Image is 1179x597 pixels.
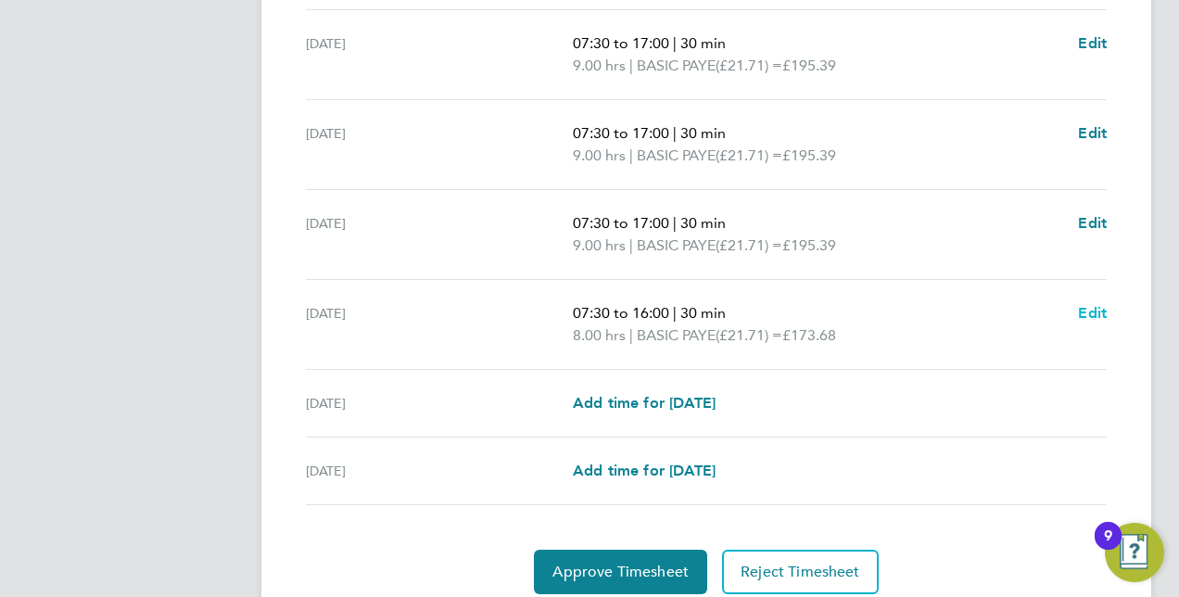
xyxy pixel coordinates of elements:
span: 07:30 to 17:00 [573,34,669,52]
span: | [673,124,677,142]
a: Edit [1078,302,1107,324]
span: | [629,326,633,344]
span: £195.39 [782,57,836,74]
span: 9.00 hrs [573,236,626,254]
span: (£21.71) = [716,236,782,254]
span: Add time for [DATE] [573,462,716,479]
span: BASIC PAYE [637,145,716,167]
span: | [673,304,677,322]
span: Edit [1078,304,1107,322]
span: (£21.71) = [716,326,782,344]
div: [DATE] [306,392,573,414]
a: Edit [1078,122,1107,145]
span: | [629,236,633,254]
span: 30 min [680,124,726,142]
span: BASIC PAYE [637,55,716,77]
span: £195.39 [782,146,836,164]
span: Edit [1078,34,1107,52]
span: (£21.71) = [716,57,782,74]
span: 9.00 hrs [573,146,626,164]
span: BASIC PAYE [637,235,716,257]
span: 07:30 to 16:00 [573,304,669,322]
a: Add time for [DATE] [573,460,716,482]
span: Add time for [DATE] [573,394,716,412]
span: 30 min [680,214,726,232]
span: | [629,146,633,164]
a: Add time for [DATE] [573,392,716,414]
span: 30 min [680,34,726,52]
span: (£21.71) = [716,146,782,164]
a: Edit [1078,32,1107,55]
span: £195.39 [782,236,836,254]
span: | [629,57,633,74]
span: | [673,214,677,232]
div: [DATE] [306,302,573,347]
div: [DATE] [306,122,573,167]
span: £173.68 [782,326,836,344]
span: 30 min [680,304,726,322]
div: [DATE] [306,32,573,77]
span: BASIC PAYE [637,324,716,347]
span: 8.00 hrs [573,326,626,344]
span: Edit [1078,124,1107,142]
button: Open Resource Center, 9 new notifications [1105,523,1164,582]
div: [DATE] [306,460,573,482]
span: Edit [1078,214,1107,232]
button: Reject Timesheet [722,550,879,594]
a: Edit [1078,212,1107,235]
span: Reject Timesheet [741,563,860,581]
span: 9.00 hrs [573,57,626,74]
span: 07:30 to 17:00 [573,214,669,232]
span: Approve Timesheet [552,563,689,581]
span: | [673,34,677,52]
div: 9 [1104,536,1112,560]
div: [DATE] [306,212,573,257]
span: 07:30 to 17:00 [573,124,669,142]
button: Approve Timesheet [534,550,707,594]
